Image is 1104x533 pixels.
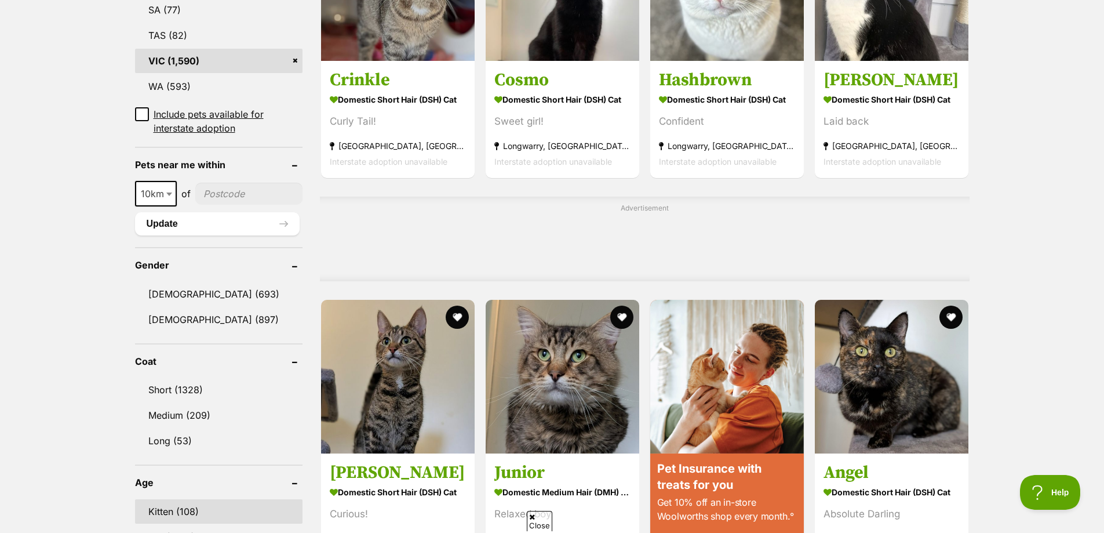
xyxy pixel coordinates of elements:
h3: [PERSON_NAME] [330,462,466,484]
header: Age [135,477,303,488]
strong: Longwarry, [GEOGRAPHIC_DATA] [659,138,795,154]
a: [DEMOGRAPHIC_DATA] (693) [135,282,303,306]
span: of [181,187,191,201]
a: Long (53) [135,429,303,453]
strong: [GEOGRAPHIC_DATA], [GEOGRAPHIC_DATA] [824,138,960,154]
a: Hashbrown Domestic Short Hair (DSH) Cat Confident Longwarry, [GEOGRAPHIC_DATA] Interstate adoptio... [650,60,804,178]
div: Absolute Darling [824,507,960,523]
a: VIC (1,590) [135,49,303,73]
div: Curious! [330,507,466,523]
a: TAS (82) [135,23,303,48]
div: Sweet girl! [494,114,631,129]
span: Interstate adoption unavailable [494,157,612,166]
span: Close [527,511,552,531]
span: 10km [135,181,177,206]
span: Interstate adoption unavailable [659,157,777,166]
iframe: Help Scout Beacon - Open [1020,475,1081,510]
button: Update [135,212,300,235]
strong: [GEOGRAPHIC_DATA], [GEOGRAPHIC_DATA] [330,138,466,154]
div: Relaxed boy [494,507,631,523]
a: [DEMOGRAPHIC_DATA] (897) [135,307,303,332]
h3: Hashbrown [659,69,795,91]
strong: Domestic Short Hair (DSH) Cat [824,484,960,501]
div: Confident [659,114,795,129]
div: Laid back [824,114,960,129]
a: Kitten (108) [135,499,303,524]
div: Curly Tail! [330,114,466,129]
header: Gender [135,260,303,270]
img: Amy - Domestic Short Hair (DSH) Cat [321,300,475,454]
a: Medium (209) [135,403,303,427]
div: Advertisement [320,197,970,281]
a: Cosmo Domestic Short Hair (DSH) Cat Sweet girl! Longwarry, [GEOGRAPHIC_DATA] Interstate adoption ... [486,60,639,178]
strong: Domestic Short Hair (DSH) Cat [330,484,466,501]
strong: Longwarry, [GEOGRAPHIC_DATA] [494,138,631,154]
button: favourite [610,306,633,329]
a: WA (593) [135,74,303,99]
img: Angel - Domestic Short Hair (DSH) Cat [815,300,968,454]
strong: Domestic Short Hair (DSH) Cat [824,91,960,108]
button: favourite [939,306,963,329]
span: Include pets available for interstate adoption [154,107,303,135]
strong: Domestic Short Hair (DSH) Cat [494,91,631,108]
img: Junior - Domestic Medium Hair (DMH) Cat [486,300,639,454]
header: Coat [135,356,303,367]
strong: Domestic Short Hair (DSH) Cat [659,91,795,108]
span: 10km [136,186,176,202]
h3: Cosmo [494,69,631,91]
span: Interstate adoption unavailable [824,157,941,166]
button: favourite [446,306,469,329]
h3: Junior [494,462,631,484]
a: Include pets available for interstate adoption [135,107,303,135]
a: Short (1328) [135,378,303,402]
span: Interstate adoption unavailable [330,157,447,166]
a: Crinkle Domestic Short Hair (DSH) Cat Curly Tail! [GEOGRAPHIC_DATA], [GEOGRAPHIC_DATA] Interstate... [321,60,475,178]
strong: Domestic Medium Hair (DMH) Cat [494,484,631,501]
h3: Angel [824,462,960,484]
input: postcode [195,183,303,205]
strong: Domestic Short Hair (DSH) Cat [330,91,466,108]
h3: Crinkle [330,69,466,91]
a: [PERSON_NAME] Domestic Short Hair (DSH) Cat Laid back [GEOGRAPHIC_DATA], [GEOGRAPHIC_DATA] Inters... [815,60,968,178]
header: Pets near me within [135,159,303,170]
h3: [PERSON_NAME] [824,69,960,91]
